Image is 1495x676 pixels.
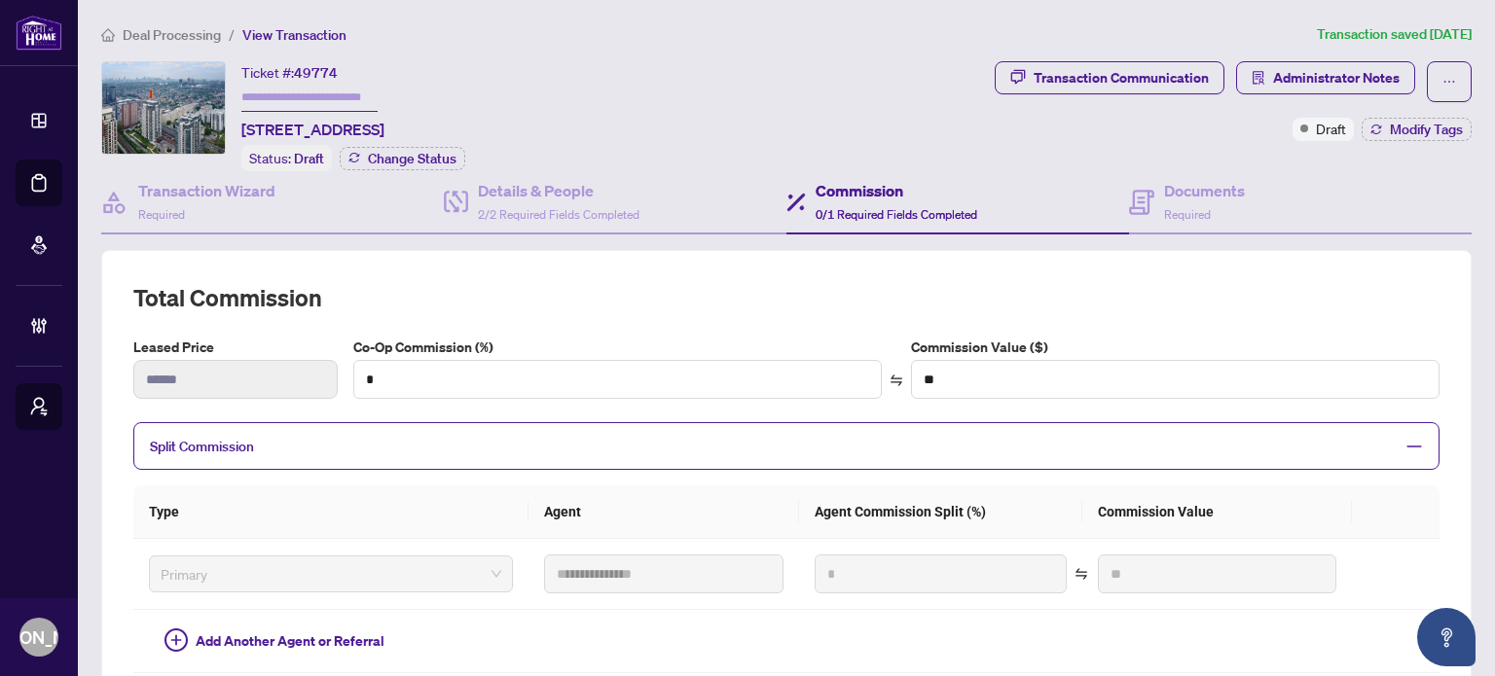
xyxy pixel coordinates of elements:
img: logo [16,15,62,51]
label: Leased Price [133,337,338,358]
label: Co-Op Commission (%) [353,337,882,358]
span: plus-circle [164,628,188,652]
span: home [101,28,115,42]
button: Modify Tags [1362,118,1472,141]
article: Transaction saved [DATE] [1317,23,1472,46]
button: Add Another Agent or Referral [149,625,400,657]
h2: Total Commission [133,282,1440,313]
th: Commission Value [1082,485,1352,539]
span: 2/2 Required Fields Completed [478,207,639,222]
label: Commission Value ($) [911,337,1440,358]
span: [STREET_ADDRESS] [241,118,384,141]
span: Change Status [368,152,456,165]
button: Transaction Communication [995,61,1224,94]
h4: Transaction Wizard [138,179,275,202]
span: user-switch [29,397,49,416]
h4: Commission [816,179,977,202]
span: Split Commission [150,438,254,455]
button: Change Status [340,147,465,170]
span: Deal Processing [123,26,221,44]
span: Primary [161,559,501,588]
th: Agent [529,485,798,539]
span: Add Another Agent or Referral [196,630,384,652]
span: solution [1252,71,1265,85]
div: Status: [241,145,332,171]
div: Transaction Communication [1034,62,1209,93]
span: Draft [1316,118,1346,139]
span: View Transaction [242,26,346,44]
div: Ticket #: [241,61,338,84]
span: 0/1 Required Fields Completed [816,207,977,222]
span: Required [1164,207,1211,222]
h4: Details & People [478,179,639,202]
span: swap [1075,567,1088,581]
li: / [229,23,235,46]
span: 49774 [294,64,338,82]
th: Type [133,485,529,539]
span: minus [1405,438,1423,455]
span: Required [138,207,185,222]
h4: Documents [1164,179,1245,202]
span: Modify Tags [1390,123,1463,136]
th: Agent Commission Split (%) [799,485,1082,539]
span: ellipsis [1442,75,1456,89]
span: Draft [294,150,324,167]
span: Administrator Notes [1273,62,1400,93]
button: Open asap [1417,608,1476,666]
span: swap [890,374,903,387]
button: Administrator Notes [1236,61,1415,94]
div: Split Commission [133,422,1440,470]
img: IMG-W12323919_1.jpg [102,62,225,154]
